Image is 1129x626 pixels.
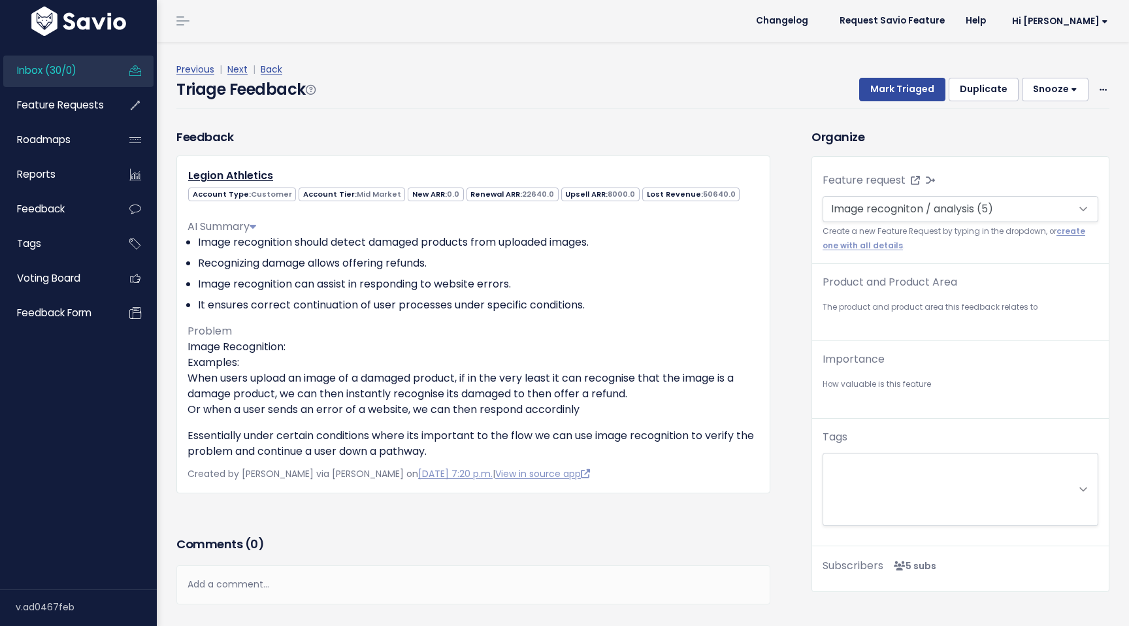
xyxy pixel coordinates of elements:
a: Feature Requests [3,90,108,120]
div: Add a comment... [176,565,770,604]
span: Account Type: [188,188,296,201]
a: Back [261,63,282,76]
p: Image Recognition: Examples: When users upload an image of a damaged product, if in the very leas... [188,339,759,418]
a: Next [227,63,248,76]
span: Account Tier: [299,188,405,201]
button: Snooze [1022,78,1088,101]
span: 50640.0 [703,189,736,199]
h3: Comments ( ) [176,535,770,553]
h3: Organize [811,128,1109,146]
h4: Triage Feedback [176,78,315,101]
small: The product and product area this feedback relates to [823,301,1098,314]
span: Subscribers [823,558,883,573]
a: Help [955,11,996,31]
a: Tags [3,229,108,259]
span: 8000.0 [608,189,635,199]
span: AI Summary [188,219,256,234]
small: How valuable is this feature [823,378,1098,391]
p: Essentially under certain conditions where its important to the flow we can use image recognition... [188,428,759,459]
li: Recognizing damage allows offering refunds. [198,255,759,271]
span: Customer [251,189,292,199]
span: Roadmaps [17,133,71,146]
a: [DATE] 7:20 p.m. [418,467,493,480]
span: 0 [250,536,258,552]
span: Reports [17,167,56,181]
label: Tags [823,429,847,445]
span: Tags [17,237,41,250]
span: Changelog [756,16,808,25]
a: Request Savio Feature [829,11,955,31]
span: Upsell ARR: [561,188,640,201]
span: Problem [188,323,232,338]
a: Legion Athletics [188,168,273,183]
a: create one with all details [823,226,1085,250]
small: Create a new Feature Request by typing in the dropdown, or . [823,225,1098,253]
span: Created by [PERSON_NAME] via [PERSON_NAME] on | [188,467,590,480]
label: Importance [823,352,885,367]
span: | [250,63,258,76]
span: Lost Revenue: [642,188,740,201]
a: Reports [3,159,108,189]
label: Feature request [823,173,906,188]
button: Mark Triaged [859,78,945,101]
a: Roadmaps [3,125,108,155]
span: New ARR: [408,188,463,201]
a: Hi [PERSON_NAME] [996,11,1119,31]
li: Image recognition can assist in responding to website errors. [198,276,759,292]
li: Image recognition should detect damaged products from uploaded images. [198,235,759,250]
a: Feedback form [3,298,108,328]
span: 0.0 [447,189,459,199]
h3: Feedback [176,128,233,146]
button: Duplicate [949,78,1019,101]
span: Mid Market [357,189,401,199]
label: Product and Product Area [823,274,957,290]
img: logo-white.9d6f32f41409.svg [28,7,129,36]
a: Inbox (30/0) [3,56,108,86]
span: Inbox (30/0) [17,63,76,77]
span: Hi [PERSON_NAME] [1012,16,1108,26]
span: | [217,63,225,76]
a: Voting Board [3,263,108,293]
span: Renewal ARR: [466,188,559,201]
li: It ensures correct continuation of user processes under specific conditions. [198,297,759,313]
a: Previous [176,63,214,76]
div: v.ad0467feb [16,590,157,624]
span: 22640.0 [522,189,554,199]
a: Feedback [3,194,108,224]
span: Voting Board [17,271,80,285]
a: View in source app [495,467,590,480]
span: Feature Requests [17,98,104,112]
span: Feedback form [17,306,91,320]
span: Feedback [17,202,65,216]
span: <p><strong>Subscribers</strong><br><br> - Karol Kaczmarczyk<br> - Cheyenne Griffith<br> - Maria S... [889,559,936,572]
